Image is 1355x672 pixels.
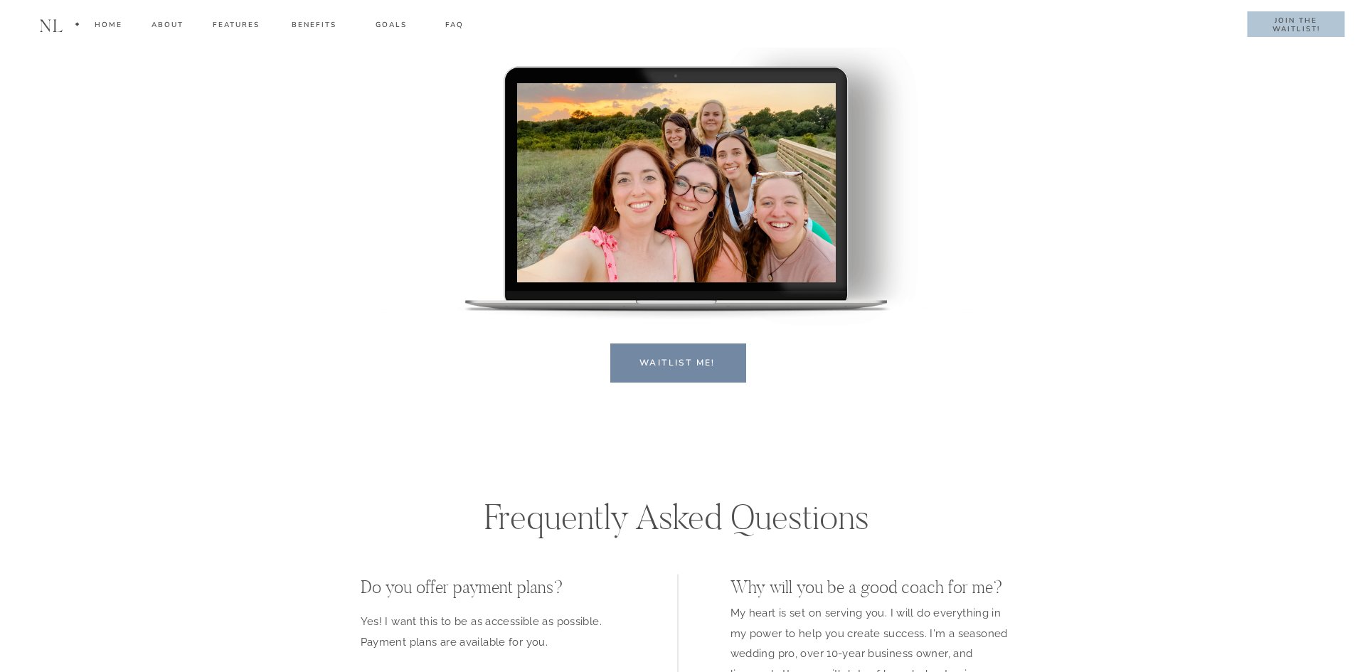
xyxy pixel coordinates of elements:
[151,19,184,36] a: about
[36,16,67,36] h1: nl
[623,356,733,374] a: waitlist me!
[1260,16,1332,33] a: join the waitlist!
[361,612,639,651] p: Yes! I want this to be as accessible as possible. Payment plans are available for you.
[445,19,464,36] a: FAQ
[730,578,1011,622] h1: Why will you be a good coach for me?
[212,19,260,36] a: FEATURES
[418,499,936,554] p: Frequently Asked Questions
[289,19,339,36] a: Benefits
[366,19,416,36] a: goals
[361,578,642,622] h1: Do you offer payment plans?
[94,19,122,36] a: Home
